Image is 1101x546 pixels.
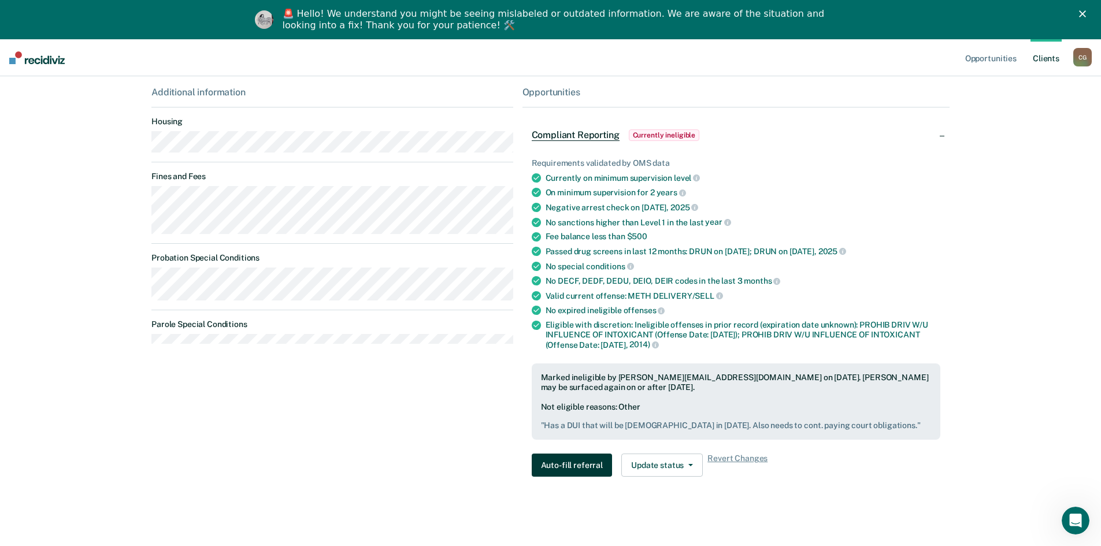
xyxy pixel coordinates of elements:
dt: Fines and Fees [151,172,513,181]
span: years [657,188,686,197]
div: Opportunities [522,87,950,98]
span: level [674,173,700,183]
div: Passed drug screens in last 12 months: DRUN on [DATE]; DRUN on [DATE], [546,246,940,257]
span: 2025 [670,203,698,212]
span: 2025 [818,247,846,256]
div: On minimum supervision for 2 [546,187,940,198]
span: offenses [624,306,665,315]
a: Clients [1030,39,1062,76]
img: Recidiviz [9,51,65,64]
div: Compliant ReportingCurrently ineligible [522,117,950,154]
dt: Housing [151,117,513,127]
span: conditions [586,262,633,271]
iframe: Intercom live chat [1062,507,1089,534]
button: Auto-fill referral [532,454,612,477]
span: Revert Changes [707,454,768,477]
div: Close [1079,10,1091,17]
span: DELIVERY/SELL [653,291,723,300]
div: No sanctions higher than Level 1 in the last [546,217,940,228]
div: Currently on minimum supervision [546,173,940,183]
span: year [705,217,731,226]
div: Eligible with discretion: Ineligible offenses in prior record (expiration date unknown): PROHIB D... [546,320,940,350]
button: CG [1073,48,1092,66]
span: Compliant Reporting [532,129,620,141]
button: Update status [621,454,703,477]
div: Negative arrest check on [DATE], [546,202,940,213]
div: Marked ineligible by [PERSON_NAME][EMAIL_ADDRESS][DOMAIN_NAME] on [DATE]. [PERSON_NAME] may be su... [541,373,931,392]
div: Valid current offense: METH [546,291,940,301]
div: Not eligible reasons: Other [541,402,931,431]
div: Requirements validated by OMS data [532,158,940,168]
img: Profile image for Kim [255,10,273,29]
span: $500 [627,232,647,241]
div: C G [1073,48,1092,66]
span: Currently ineligible [629,129,700,141]
a: Navigate to form link [532,454,617,477]
div: No DECF, DEDF, DEDU, DEIO, DEIR codes in the last 3 [546,276,940,286]
pre: " Has a DUI that will be [DEMOGRAPHIC_DATA] in [DATE]. Also needs to cont. paying court obligatio... [541,421,931,430]
span: months [744,276,780,285]
div: Additional information [151,87,513,98]
dt: Parole Special Conditions [151,320,513,329]
a: Opportunities [963,39,1019,76]
dt: Probation Special Conditions [151,253,513,263]
span: 2014) [629,340,658,349]
div: 🚨 Hello! We understand you might be seeing mislabeled or outdated information. We are aware of th... [283,8,828,31]
div: No expired ineligible [546,305,940,315]
div: Fee balance less than [546,232,940,242]
div: No special [546,261,940,272]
